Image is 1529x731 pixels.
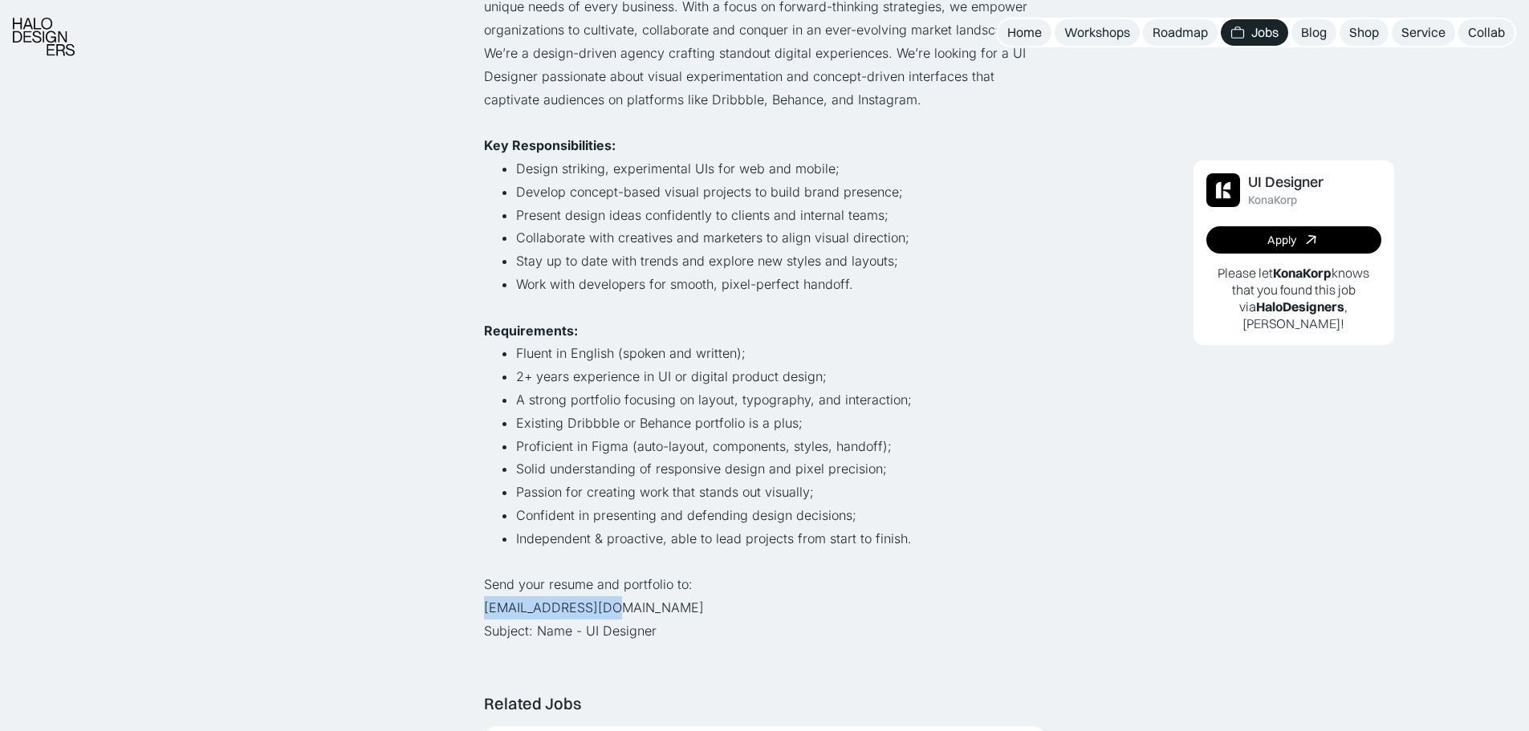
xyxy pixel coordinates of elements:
a: Roadmap [1143,19,1218,46]
li: Proficient in Figma (auto-layout, components, styles, handoff); [516,435,1046,458]
p: We’re a design-driven agency crafting standout digital experiences. We’re looking for a UI Design... [484,42,1046,111]
strong: Key Responsibilities: [484,137,616,153]
p: Send your resume and portfolio to: [EMAIL_ADDRESS][DOMAIN_NAME] Subject: Name - UI Designer [484,573,1046,642]
li: Present design ideas confidently to clients and internal teams; [516,204,1046,227]
div: KonaKorp [1248,193,1297,207]
li: Work with developers for smooth, pixel-perfect handoff. [516,273,1046,296]
div: Shop [1349,24,1379,41]
li: Passion for creating work that stands out visually; [516,481,1046,504]
strong: Requirements: [484,323,578,339]
b: HaloDesigners [1256,298,1344,315]
div: Related Jobs [484,694,581,713]
p: ‍ [484,550,1046,574]
div: Collab [1468,24,1505,41]
a: Workshops [1055,19,1140,46]
div: Workshops [1064,24,1130,41]
b: KonaKorp [1273,265,1332,281]
a: Service [1392,19,1455,46]
a: Shop [1340,19,1389,46]
div: Roadmap [1153,24,1208,41]
li: Develop concept-based visual projects to build brand presence; [516,181,1046,204]
li: Solid understanding of responsive design and pixel precision; [516,457,1046,481]
li: Independent & proactive, able to lead projects from start to finish. [516,527,1046,550]
a: Blog [1291,19,1336,46]
a: Jobs [1221,19,1288,46]
li: Design striking, experimental UIs for web and mobile; [516,157,1046,181]
img: Job Image [1206,173,1240,207]
a: Apply [1206,226,1381,254]
li: Stay up to date with trends and explore new styles and layouts; [516,250,1046,273]
p: ‍ [484,111,1046,134]
li: 2+ years experience in UI or digital product design; [516,365,1046,388]
div: Service [1401,24,1446,41]
p: ‍ [484,296,1046,319]
li: Confident in presenting and defending design decisions; [516,504,1046,527]
a: Home [998,19,1051,46]
div: Jobs [1251,24,1279,41]
li: Fluent in English (spoken and written); [516,342,1046,365]
a: Collab [1458,19,1515,46]
div: Apply [1267,234,1296,247]
li: Collaborate with creatives and marketers to align visual direction; [516,226,1046,250]
p: Please let knows that you found this job via , [PERSON_NAME]! [1206,265,1381,331]
li: Existing Dribbble or Behance portfolio is a plus; [516,412,1046,435]
li: A strong portfolio focusing on layout, typography, and interaction; [516,388,1046,412]
div: UI Designer [1248,173,1324,190]
div: Blog [1301,24,1327,41]
div: Home [1007,24,1042,41]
